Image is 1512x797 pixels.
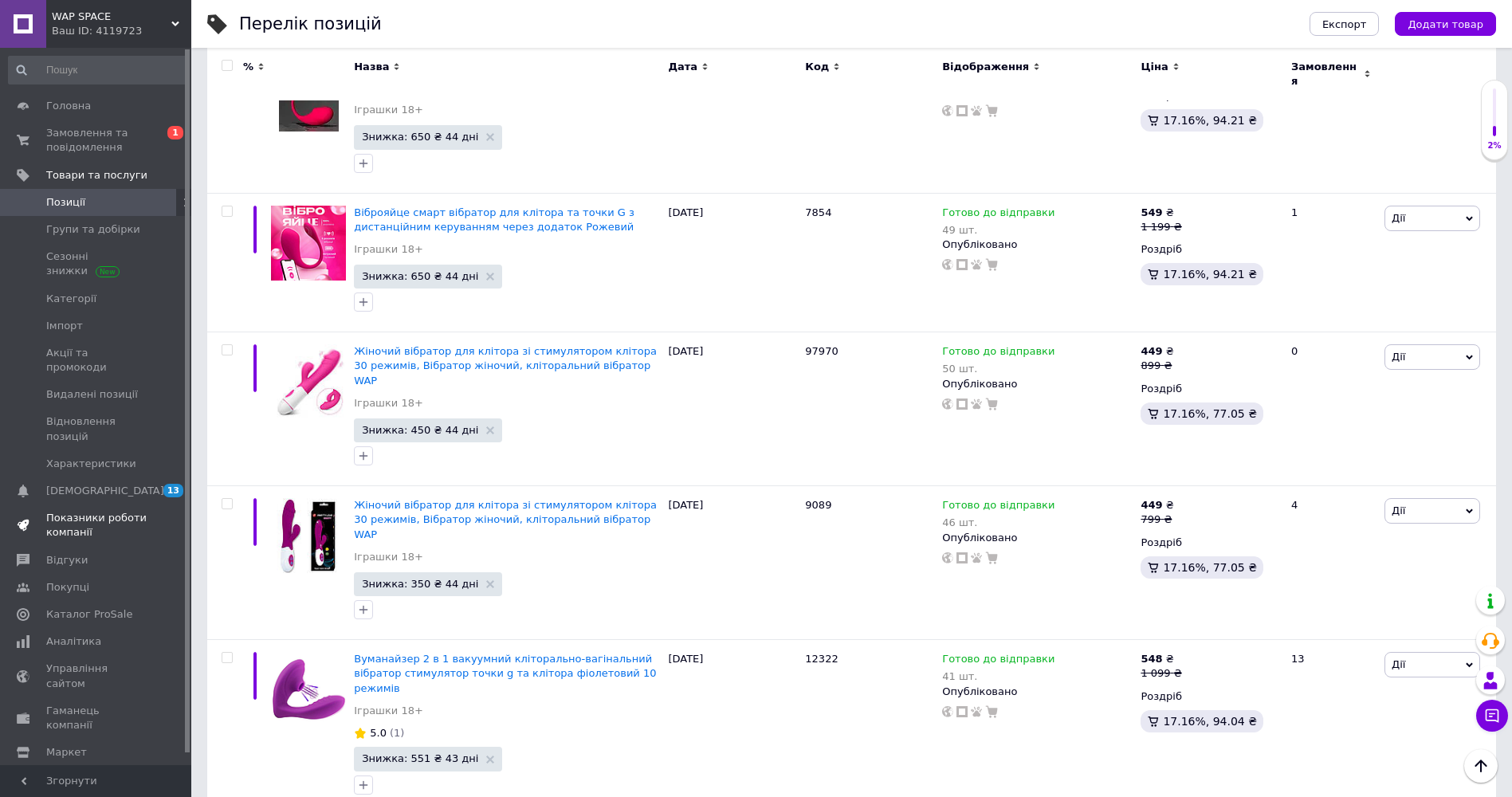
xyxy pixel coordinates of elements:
div: Ваш ID: 4119723 [52,24,191,38]
span: WAP SPACE [52,10,171,24]
b: 449 [1141,499,1162,511]
span: Аналітика [46,634,101,649]
span: 97970 [805,345,838,357]
span: 17.16%, 77.05 ₴ [1163,561,1257,574]
a: Віброяйце смарт вібратор для клітора та точки G з дистанційним керуванням через додаток Рожевий [354,206,634,233]
div: 4 [1282,486,1380,640]
a: Іграшки 18+ [354,242,423,257]
div: ₴ [1141,344,1173,359]
div: Опубліковано [942,238,1133,252]
b: 449 [1141,345,1162,357]
input: Пошук [8,56,188,84]
span: Імпорт [46,319,83,333]
a: Іграшки 18+ [354,396,423,410]
div: Роздріб [1141,689,1278,704]
span: Видалені позиції [46,387,138,402]
div: 50 шт. [942,363,1054,375]
span: Код [805,60,829,74]
span: 12322 [805,653,838,665]
div: 41 шт. [942,670,1054,682]
span: Гаманець компанії [46,704,147,732]
span: Відновлення позицій [46,414,147,443]
span: Знижка: 650 ₴ 44 дні [362,271,478,281]
div: [DATE] [664,332,801,486]
div: 0 [1282,332,1380,486]
span: 17.16%, 94.21 ₴ [1163,114,1257,127]
button: Чат з покупцем [1476,700,1508,732]
span: Знижка: 551 ₴ 43 дні [362,753,478,764]
span: Готово до відправки [942,499,1054,516]
span: Відгуки [46,553,88,567]
div: 1 199 ₴ [1141,220,1181,234]
a: Жіночий вібратор для клітора зі стимулятором клітора 30 режимів, Вібратор жіночий, кліторальний в... [354,499,657,540]
a: Іграшки 18+ [354,550,423,564]
span: Ціна [1141,60,1168,74]
span: Дії [1392,212,1405,224]
span: % [243,60,253,74]
span: [DEMOGRAPHIC_DATA] [46,484,164,498]
div: 1 [1282,193,1380,332]
div: Опубліковано [942,531,1133,545]
span: 5.0 [370,727,387,739]
button: Експорт [1310,12,1380,36]
span: Сезонні знижки [46,249,147,278]
div: [DATE] [664,486,801,640]
span: Каталог ProSale [46,607,132,622]
span: Замовлення [1291,60,1360,88]
span: Показники роботи компанії [46,511,147,540]
span: Управління сайтом [46,662,147,690]
div: 899 ₴ [1141,359,1173,373]
button: Наверх [1464,749,1498,783]
span: 17.16%, 77.05 ₴ [1163,407,1257,420]
div: 49 шт. [942,224,1054,236]
span: Готово до відправки [942,345,1054,362]
span: 9089 [805,499,831,511]
div: Роздріб [1141,536,1278,550]
img: Женский вибратор для клитора со стимулятором клитора 30 режимов,Вібратор жіночий, клиторальный ви... [271,344,346,419]
span: Позиції [46,195,85,210]
div: 2% [1482,140,1507,151]
img: Виброяйцо смарт вибратор для клитора и точки G с дистанционным управлением через приложение Розовый [271,206,346,281]
a: Іграшки 18+ [354,103,423,117]
span: Категорії [46,292,96,306]
span: (1) [390,727,404,739]
div: 799 ₴ [1141,512,1173,527]
div: Роздріб [1141,382,1278,396]
div: 46 шт. [942,516,1054,528]
span: Знижка: 450 ₴ 44 дні [362,425,478,435]
span: Групи та добірки [46,222,140,237]
b: 548 [1141,653,1162,665]
a: Вуманайзер 2 в 1 вакуумний кліторально-вагінальний вібратор стимулятор точки g та клітора фіолето... [354,653,656,693]
span: 17.16%, 94.04 ₴ [1163,715,1257,728]
span: Відображення [942,60,1029,74]
span: Акції та промокоди [46,346,147,375]
span: Знижка: 650 ₴ 44 дні [362,132,478,142]
div: [DATE] [664,193,801,332]
span: Дії [1392,505,1405,516]
div: ₴ [1141,498,1173,512]
span: Головна [46,99,91,113]
span: Характеристики [46,457,136,471]
b: 549 [1141,206,1162,218]
span: Дії [1392,658,1405,670]
span: 7854 [805,206,831,218]
div: 1 099 ₴ [1141,666,1181,681]
span: Експорт [1322,18,1367,30]
div: [DATE] [664,39,801,193]
div: Опубліковано [942,685,1133,699]
div: ₴ [1141,206,1181,220]
button: Додати товар [1395,12,1496,36]
span: Замовлення та повідомлення [46,126,147,155]
span: Покупці [46,580,89,595]
span: Жіночий вібратор для клітора зі стимулятором клітора 30 режимів, Вібратор жіночий, кліторальний в... [354,345,657,386]
span: 17.16%, 94.21 ₴ [1163,268,1257,281]
div: 3 [1282,39,1380,193]
span: Дата [668,60,697,74]
span: 13 [163,484,183,497]
div: ₴ [1141,652,1181,666]
a: Іграшки 18+ [354,704,423,718]
div: Роздріб [1141,242,1278,257]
